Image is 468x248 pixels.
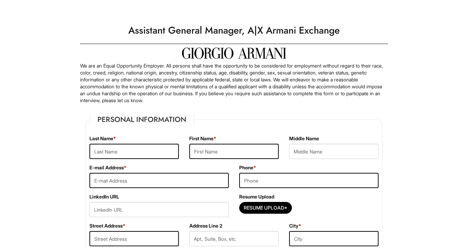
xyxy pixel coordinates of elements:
[189,144,279,159] input: First Name
[239,193,274,200] label: Resume Upload
[289,135,319,142] label: Middle Name
[89,231,179,246] input: Street Address
[239,202,292,214] button: Resume Upload*Resume Upload*
[89,164,127,171] label: E-mail Address
[89,222,125,229] label: Street Address
[289,231,379,246] input: City
[289,144,379,159] input: Middle Name
[89,193,119,200] label: LinkedIn URL
[189,231,279,246] input: Apt., Suite, Box, etc.
[80,62,388,104] p: We are an Equal Opportunity Employer. All persons shall have the opportunity to be considered for...
[77,21,391,40] h1: Assistant General Manager, A|X Armani Exchange
[189,135,216,142] label: First Name
[289,222,301,229] label: City
[182,47,286,59] img: Giorgio Armani
[89,144,179,159] input: Last Name
[89,173,229,188] input: E-mail Address
[189,222,222,229] label: Address Line 2
[239,164,256,171] label: Phone
[239,173,379,188] input: Phone
[89,202,229,217] input: LinkedIn URL
[89,114,194,125] legend: Personal Information
[89,135,116,142] label: Last Name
